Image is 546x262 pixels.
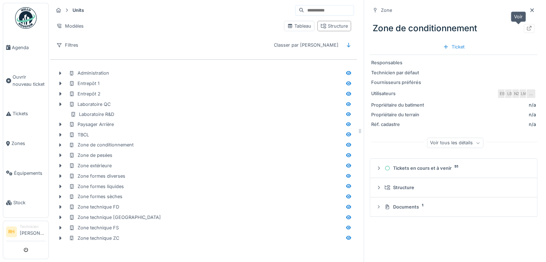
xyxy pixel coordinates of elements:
a: RH Technicien[PERSON_NAME] [6,224,46,241]
div: n/a [529,102,536,108]
div: NZ [512,89,522,99]
div: Zone de conditionnement [69,141,134,148]
span: Zones [11,140,46,147]
div: Filtres [53,40,81,50]
div: Zone technique [GEOGRAPHIC_DATA] [69,214,161,221]
div: Zone technique ZC [69,235,119,242]
a: Stock [3,188,48,218]
li: [PERSON_NAME] [20,224,46,239]
strong: Units [70,7,87,14]
div: Voir tous les détails [427,138,483,148]
div: Propriétaire du batiment [371,102,425,108]
div: EB [497,89,507,99]
a: Zones [3,128,48,158]
div: Entrepôt 2 [69,90,101,97]
div: Zone formes diverses [69,173,125,179]
div: Voir [511,11,526,22]
div: Structure [321,23,348,29]
div: Zone extérieure [69,162,112,169]
div: Technicien [20,224,46,229]
div: TBCL [69,131,89,138]
div: Réf. cadastre [371,121,425,128]
summary: Structure [373,181,534,194]
div: Responsables [371,59,425,66]
li: RH [6,226,17,237]
div: n/a [428,121,536,128]
a: Tickets [3,99,48,129]
div: Modèles [53,21,87,31]
div: n/a [428,111,536,118]
div: Zone de conditionnement [370,19,537,38]
div: … [526,89,536,99]
div: Paysager Arrière [69,121,114,128]
div: Laboratoire R&D [70,111,114,118]
span: Stock [13,199,46,206]
div: Classer par [PERSON_NAME] [271,40,342,50]
summary: Tickets en cours et à venir51 [373,162,534,175]
div: Tickets en cours et à venir [384,165,528,172]
div: Entrepôt 1 [69,80,99,87]
div: Propriétaire du terrain [371,111,425,118]
div: Zone [381,7,392,14]
div: Technicien par défaut [371,69,425,76]
span: Agenda [12,44,46,51]
div: Ticket [440,42,467,52]
div: LB [504,89,514,99]
span: Tickets [13,110,46,117]
summary: Documents1 [373,200,534,214]
img: Badge_color-CXgf-gQk.svg [15,7,37,29]
a: Équipements [3,158,48,188]
span: Ouvrir nouveau ticket [13,74,46,87]
div: Zone technique FD [69,203,119,210]
div: Utilisateurs [371,90,425,97]
div: Laboratoire QC [69,101,111,108]
a: Agenda [3,33,48,62]
div: Structure [384,184,528,191]
div: Zone de pesées [69,152,112,159]
div: LM [519,89,529,99]
div: Zone technique FS [69,224,119,231]
div: Administration [69,70,109,76]
div: Documents [384,203,528,210]
div: Fournisseurs préférés [371,79,425,86]
div: Zone formes sèches [69,193,122,200]
a: Ouvrir nouveau ticket [3,62,48,99]
div: Tableau [287,23,311,29]
div: Zone formes liquides [69,183,124,190]
span: Équipements [14,170,46,177]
